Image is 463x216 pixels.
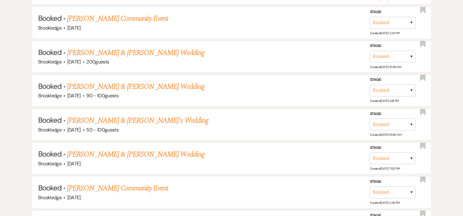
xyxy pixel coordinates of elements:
span: [DATE] [67,92,81,99]
span: Brookledge [38,160,62,167]
span: Created: [DATE] 2:38 PM [370,200,399,204]
span: [DATE] [67,25,81,31]
span: Booked [38,115,62,125]
span: Booked [38,48,62,57]
span: Booked [38,81,62,91]
span: Brookledge [38,59,62,65]
label: Stage: [370,9,416,16]
a: [PERSON_NAME] Community Event [67,183,168,194]
span: 90 - 100 guests [86,92,118,99]
span: Brookledge [38,127,62,133]
span: [DATE] [67,160,81,167]
span: 50 - 100 guests [86,127,118,133]
label: Stage: [370,110,416,117]
a: [PERSON_NAME] Community Event [67,13,168,24]
label: Stage: [370,178,416,185]
a: [PERSON_NAME] & [PERSON_NAME] Wedding [67,149,204,160]
span: Created: [DATE] 10:40 AM [370,133,401,137]
a: [PERSON_NAME] & [PERSON_NAME] Wedding [67,81,204,92]
a: [PERSON_NAME] & [PERSON_NAME]'s Wedding [67,115,208,126]
span: Booked [38,13,62,23]
span: Brookledge [38,92,62,99]
span: Brookledge [38,194,62,201]
label: Stage: [370,43,416,49]
span: Created: [DATE] 10:59 AM [370,65,401,69]
span: Booked [38,183,62,193]
span: [DATE] [67,127,81,133]
span: [DATE] [67,59,81,65]
span: Booked [38,149,62,159]
span: Created: [DATE] 2:34 PM [370,31,399,35]
span: Created: [DATE] 4:18 PM [370,99,398,103]
label: Stage: [370,77,416,83]
span: Brookledge [38,25,62,31]
span: [DATE] [67,194,81,201]
span: 200 guests [86,59,109,65]
a: [PERSON_NAME] & [PERSON_NAME] Wedding [67,47,204,58]
span: Created: [DATE] 7:00 PM [370,167,400,171]
label: Stage: [370,145,416,151]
